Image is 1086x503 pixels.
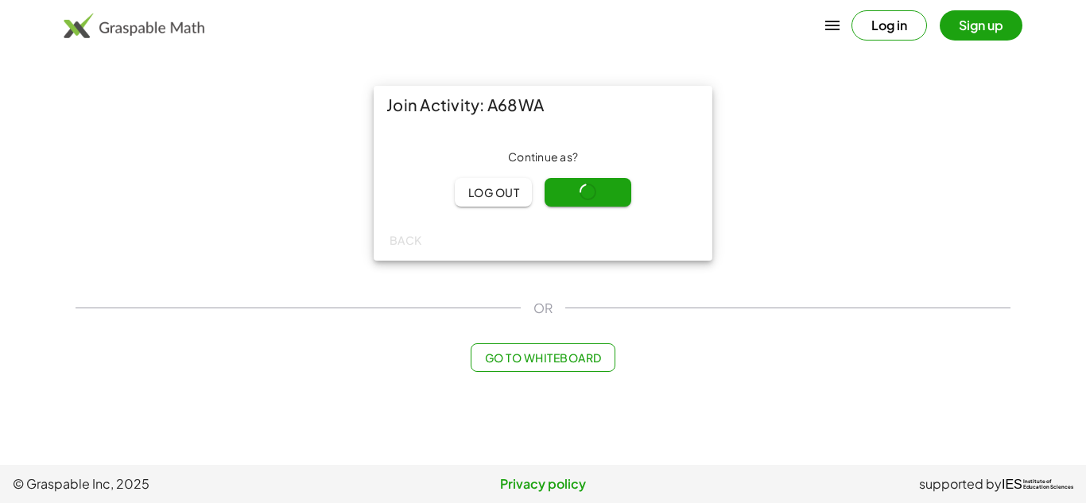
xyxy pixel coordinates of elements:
button: Go to Whiteboard [471,343,615,372]
div: Join Activity: A68WA [374,86,712,124]
span: OR [533,299,553,318]
span: Log out [467,185,519,199]
span: Institute of Education Sciences [1023,479,1073,490]
button: Sign up [940,10,1022,41]
span: © Graspable Inc, 2025 [13,474,367,493]
span: Go to Whiteboard [484,350,601,365]
a: IESInstitute ofEducation Sciences [1002,474,1073,493]
span: IES [1002,477,1022,492]
span: supported by [919,474,1002,493]
a: Privacy policy [367,474,720,493]
button: Log in [851,10,927,41]
button: Log out [455,178,532,207]
div: Continue as ? [386,149,700,165]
